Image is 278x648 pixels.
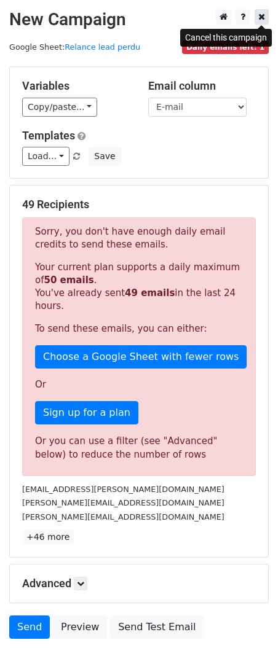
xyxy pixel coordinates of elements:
small: [PERSON_NAME][EMAIL_ADDRESS][DOMAIN_NAME] [22,498,224,507]
p: Your current plan supports a daily maximum of . You've already sent in the last 24 hours. [35,261,243,313]
h5: Variables [22,79,130,93]
iframe: Chat Widget [216,589,278,648]
p: To send these emails, you can either: [35,322,243,335]
div: Or you can use a filter (see "Advanced" below) to reduce the number of rows [35,434,243,462]
p: Or [35,378,243,391]
a: Templates [22,129,75,142]
h5: 49 Recipients [22,198,256,211]
button: Save [89,147,121,166]
h2: New Campaign [9,9,269,30]
div: Cancel this campaign [180,29,272,47]
a: Daily emails left: 1 [182,42,269,52]
a: Preview [53,615,107,639]
small: [PERSON_NAME][EMAIL_ADDRESS][DOMAIN_NAME] [22,512,224,521]
h5: Email column [148,79,256,93]
a: Choose a Google Sheet with fewer rows [35,345,247,369]
a: Send Test Email [110,615,204,639]
p: Sorry, you don't have enough daily email credits to send these emails. [35,225,243,251]
a: Relance lead perdu [65,42,140,52]
a: Copy/paste... [22,98,97,117]
strong: 49 emails [125,287,175,299]
strong: 50 emails [44,275,93,286]
h5: Advanced [22,577,256,590]
a: Load... [22,147,69,166]
div: Widget de chat [216,589,278,648]
small: [EMAIL_ADDRESS][PERSON_NAME][DOMAIN_NAME] [22,485,224,494]
a: Send [9,615,50,639]
small: Google Sheet: [9,42,140,52]
a: Sign up for a plan [35,401,138,424]
a: +46 more [22,529,74,545]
